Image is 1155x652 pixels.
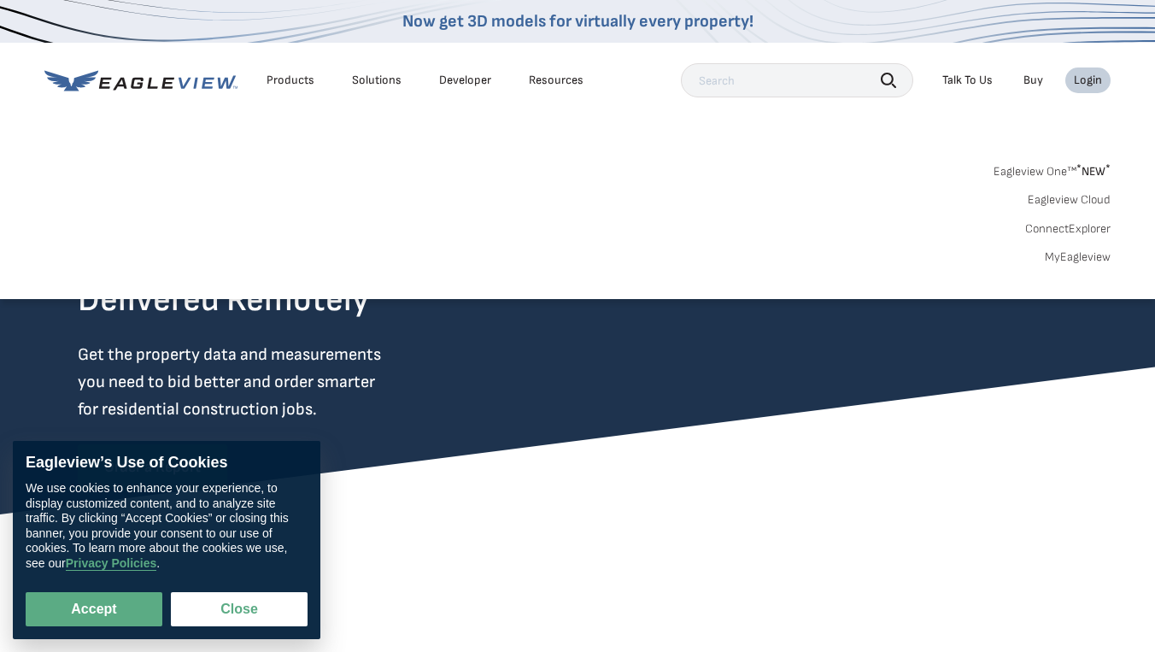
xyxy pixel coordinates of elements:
[1023,73,1043,88] a: Buy
[26,454,308,473] div: Eagleview’s Use of Cookies
[66,556,157,571] a: Privacy Policies
[171,592,308,626] button: Close
[352,73,402,88] div: Solutions
[26,592,162,626] button: Accept
[267,73,314,88] div: Products
[1045,250,1111,265] a: MyEagleview
[1028,192,1111,208] a: Eagleview Cloud
[942,73,993,88] div: Talk To Us
[1076,164,1111,179] span: NEW
[529,73,583,88] div: Resources
[1074,73,1102,88] div: Login
[439,73,491,88] a: Developer
[26,481,308,571] div: We use cookies to enhance your experience, to display customized content, and to analyze site tra...
[681,63,913,97] input: Search
[78,341,452,423] p: Get the property data and measurements you need to bid better and order smarter for residential c...
[994,159,1111,179] a: Eagleview One™*NEW*
[402,11,753,32] a: Now get 3D models for virtually every property!
[1025,221,1111,237] a: ConnectExplorer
